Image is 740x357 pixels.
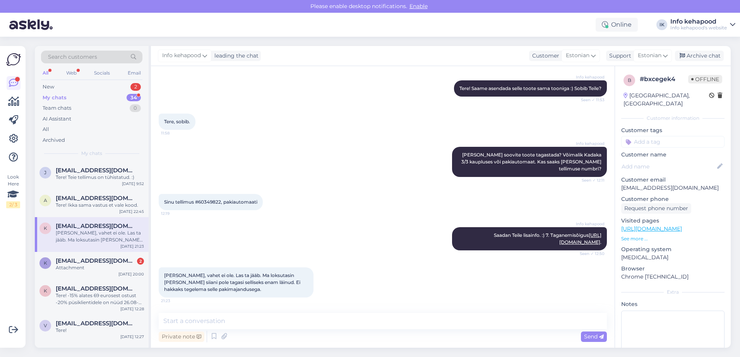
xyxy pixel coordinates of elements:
[494,232,601,245] span: Saadan Teile lisainfo. :) 7. Taganemisõigus .
[211,52,259,60] div: leading the chat
[56,202,144,209] div: Tere! Ikka sama vastus et vale kood.
[65,68,78,78] div: Web
[164,272,301,292] span: [PERSON_NAME], vahet ei ole. Las ta jääb. Ma loksutasin [PERSON_NAME] siiani pole tagasi sellisek...
[43,126,49,133] div: All
[621,136,725,148] input: Add a tag
[621,115,725,122] div: Customer information
[621,195,725,203] p: Customer phone
[43,94,67,102] div: My chats
[119,209,144,214] div: [DATE] 22:45
[576,97,605,103] span: Seen ✓ 11:53
[130,83,141,91] div: 2
[56,292,144,306] div: Tere! -15% alates 69 eurosest ostust -20% püsiklientidele on nüüd 26.08-28.08 alates 69 eurosest ...
[122,181,144,187] div: [DATE] 9:52
[622,162,716,171] input: Add name
[640,75,688,84] div: # bxcegek4
[621,176,725,184] p: Customer email
[56,195,136,202] span: annelimusto@gmail.com
[56,327,144,334] div: Tere!
[675,51,724,61] div: Archive chat
[118,271,144,277] div: [DATE] 20:00
[44,288,47,294] span: k
[56,223,136,229] span: katrinlehepuu@hotmail.com
[56,257,136,264] span: kristikliimann.kk@gmail.com
[576,221,605,227] span: Info kehapood
[48,53,97,61] span: Search customers
[43,136,65,144] div: Archived
[6,201,20,208] div: 2 / 3
[130,104,141,112] div: 0
[670,19,727,25] div: Info kehapood
[43,104,71,112] div: Team chats
[164,199,257,205] span: Sinu tellimus #60349822, pakiautomaati
[44,170,46,175] span: j
[44,197,47,203] span: a
[56,229,144,243] div: [PERSON_NAME], vahet ei ole. Las ta jääb. Ma loksutasin [PERSON_NAME] siiani pole tagasi sellisek...
[606,52,631,60] div: Support
[92,68,111,78] div: Socials
[120,306,144,312] div: [DATE] 12:28
[566,51,589,60] span: Estonian
[576,177,605,183] span: Seen ✓ 12:11
[576,141,605,146] span: Info kehapood
[621,265,725,273] p: Browser
[56,167,136,174] span: juulika.siimann@gmail.com
[688,75,722,83] span: Offline
[621,126,725,134] p: Customer tags
[621,225,682,232] a: [URL][DOMAIN_NAME]
[459,85,601,91] span: Tere! Saame asendada selle toote sama tooniga :) Sobib Teile?
[159,331,204,342] div: Private note
[41,68,50,78] div: All
[596,18,638,32] div: Online
[576,251,605,257] span: Seen ✓ 12:50
[81,150,102,157] span: My chats
[621,235,725,242] p: See more ...
[529,52,559,60] div: Customer
[670,25,727,31] div: Info kehapood's website
[164,119,190,124] span: Tere, sobib.
[137,258,144,265] div: 2
[621,300,725,308] p: Notes
[56,285,136,292] span: kadrin.krabbi@gmail.com
[120,243,144,249] div: [DATE] 21:23
[161,298,190,304] span: 21:23
[621,245,725,253] p: Operating system
[621,273,725,281] p: Chrome [TECHNICAL_ID]
[656,19,667,30] div: IK
[621,289,725,296] div: Extra
[56,174,144,181] div: Tere! Teie tellimus on tühistatud. :)
[407,3,430,10] span: Enable
[161,211,190,216] span: 12:19
[461,152,603,172] span: [PERSON_NAME] soovite toote tagastada? Võimalik Kadaka 3/3 kaupluses või pakiautomaat. Kas saaks ...
[56,264,144,271] div: Attachment
[624,92,709,108] div: [GEOGRAPHIC_DATA], [GEOGRAPHIC_DATA]
[621,184,725,192] p: [EMAIL_ADDRESS][DOMAIN_NAME]
[584,333,604,340] span: Send
[6,173,20,208] div: Look Here
[44,323,47,328] span: v
[621,253,725,262] p: [MEDICAL_DATA]
[44,260,47,266] span: k
[576,74,605,80] span: Info kehapood
[43,115,71,123] div: AI Assistant
[43,83,54,91] div: New
[126,68,142,78] div: Email
[628,77,631,83] span: b
[161,130,190,136] span: 11:58
[56,320,136,327] span: vikyyte@yahoo.com
[120,334,144,340] div: [DATE] 12:27
[44,225,47,231] span: k
[621,217,725,225] p: Visited pages
[162,51,201,60] span: Info kehapood
[621,203,691,214] div: Request phone number
[6,52,21,67] img: Askly Logo
[638,51,661,60] span: Estonian
[670,19,735,31] a: Info kehapoodInfo kehapood's website
[621,151,725,159] p: Customer name
[127,94,141,102] div: 34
